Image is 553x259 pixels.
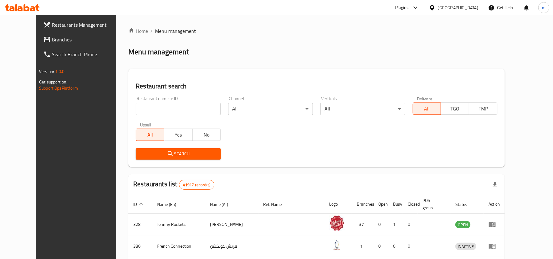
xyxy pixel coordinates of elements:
div: Menu [489,221,500,228]
td: Johnny Rockets [152,214,205,235]
label: Upsell [140,122,151,127]
div: [GEOGRAPHIC_DATA] [438,4,478,11]
span: All [138,130,162,139]
button: Search [136,148,220,160]
button: TMP [469,102,497,115]
th: Closed [403,195,418,214]
td: 0 [403,214,418,235]
span: No [195,130,218,139]
td: 330 [128,235,152,257]
a: Branches [38,32,128,47]
button: Yes [164,129,193,141]
span: TGO [443,104,467,113]
span: All [415,104,439,113]
img: Johnny Rockets [329,215,345,231]
a: Restaurants Management [38,17,128,32]
h2: Restaurant search [136,82,497,91]
div: OPEN [455,221,470,228]
th: Logo [324,195,352,214]
input: Search for restaurant name or ID.. [136,103,220,115]
span: ID [133,201,145,208]
span: INACTIVE [455,243,476,250]
div: Total records count [179,180,214,190]
li: / [150,27,153,35]
span: Status [455,201,475,208]
th: Branches [352,195,373,214]
span: 1.0.0 [55,68,64,75]
span: Search Branch Phone [52,51,123,58]
span: m [542,4,546,11]
span: Ref. Name [263,201,290,208]
td: 37 [352,214,373,235]
th: Busy [388,195,403,214]
td: 0 [403,235,418,257]
h2: Restaurants list [133,180,214,190]
span: 41917 record(s) [179,182,214,188]
span: Yes [167,130,190,139]
div: Menu [489,242,500,250]
span: Search [141,150,216,158]
div: All [320,103,405,115]
div: All [228,103,313,115]
button: All [413,102,441,115]
span: TMP [472,104,495,113]
button: No [192,129,221,141]
a: Home [128,27,148,35]
span: POS group [423,197,443,211]
button: All [136,129,164,141]
span: Branches [52,36,123,43]
td: 0 [373,235,388,257]
span: Name (Ar) [210,201,236,208]
span: Restaurants Management [52,21,123,29]
button: TGO [441,102,469,115]
td: 0 [373,214,388,235]
div: Plugins [395,4,409,11]
td: فرنش كونكشن [205,235,259,257]
span: Version: [39,68,54,75]
span: Name (En) [157,201,184,208]
a: Search Branch Phone [38,47,128,62]
span: Menu management [155,27,196,35]
td: 1 [352,235,373,257]
nav: breadcrumb [128,27,505,35]
td: 0 [388,235,403,257]
span: OPEN [455,221,470,228]
label: Delivery [417,96,432,101]
td: 1 [388,214,403,235]
a: Support.OpsPlatform [39,84,78,92]
img: French Connection [329,237,345,253]
td: [PERSON_NAME] [205,214,259,235]
th: Action [484,195,505,214]
td: French Connection [152,235,205,257]
td: 328 [128,214,152,235]
span: Get support on: [39,78,67,86]
div: Export file [488,177,502,192]
h2: Menu management [128,47,189,57]
th: Open [373,195,388,214]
